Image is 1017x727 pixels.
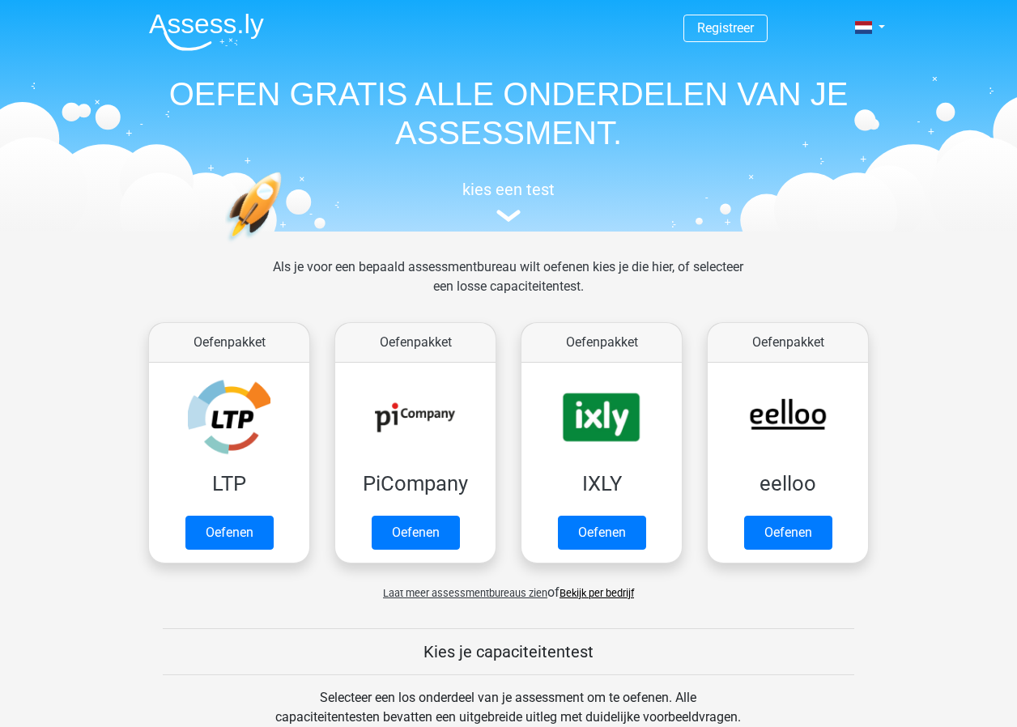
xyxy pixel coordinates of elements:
a: Registreer [697,20,754,36]
img: assessment [496,210,521,222]
a: Oefenen [744,516,832,550]
div: Als je voor een bepaald assessmentbureau wilt oefenen kies je die hier, of selecteer een losse ca... [260,257,756,316]
a: Bekijk per bedrijf [560,587,634,599]
h1: OEFEN GRATIS ALLE ONDERDELEN VAN JE ASSESSMENT. [136,74,881,152]
img: oefenen [225,172,344,318]
a: kies een test [136,180,881,223]
div: of [136,570,881,602]
a: Oefenen [372,516,460,550]
a: Oefenen [185,516,274,550]
a: Oefenen [558,516,646,550]
span: Laat meer assessmentbureaus zien [383,587,547,599]
img: Assessly [149,13,264,51]
h5: Kies je capaciteitentest [163,642,854,661]
h5: kies een test [136,180,881,199]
